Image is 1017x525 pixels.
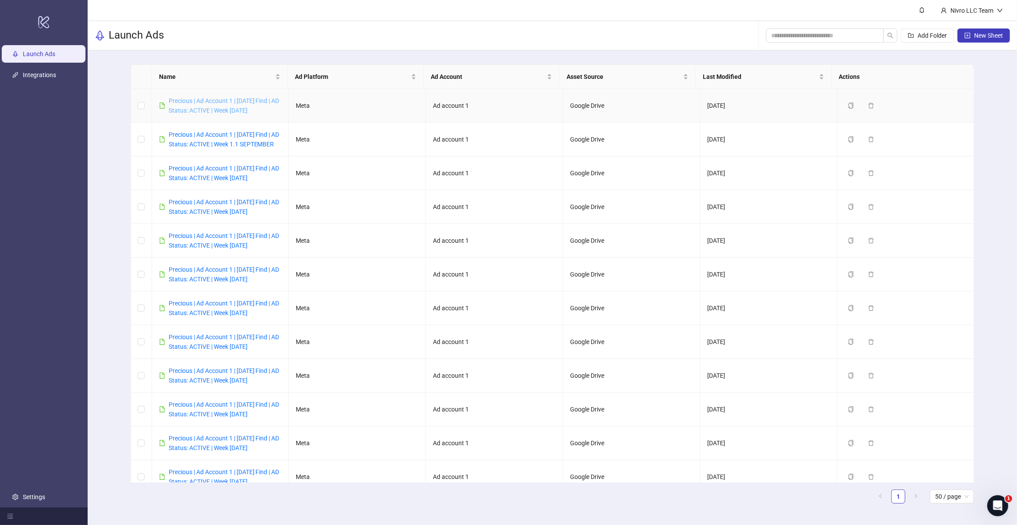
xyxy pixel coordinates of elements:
[23,71,56,78] a: Integrations
[848,136,854,142] span: copy
[426,325,563,359] td: Ad account 1
[563,190,700,224] td: Google Drive
[169,468,280,485] a: Precious | Ad Account 1 | [DATE] Find | AD Status: ACTIVE | Week [DATE]
[868,339,874,345] span: delete
[169,266,280,283] a: Precious | Ad Account 1 | [DATE] Find | AD Status: ACTIVE | Week [DATE]
[874,490,888,504] button: left
[424,65,560,89] th: Ad Account
[848,372,854,379] span: copy
[159,238,165,244] span: file
[868,136,874,142] span: delete
[700,123,837,156] td: [DATE]
[563,426,700,460] td: Google Drive
[426,123,563,156] td: Ad account 1
[567,72,681,82] span: Asset Source
[908,32,914,39] span: folder-add
[563,359,700,393] td: Google Drive
[832,65,967,89] th: Actions
[288,65,424,89] th: Ad Platform
[874,490,888,504] li: Previous Page
[426,460,563,494] td: Ad account 1
[563,224,700,258] td: Google Drive
[426,89,563,123] td: Ad account 1
[289,426,426,460] td: Meta
[848,204,854,210] span: copy
[848,474,854,480] span: copy
[987,495,1008,516] iframe: Intercom live chat
[426,393,563,426] td: Ad account 1
[159,271,165,277] span: file
[169,333,280,350] a: Precious | Ad Account 1 | [DATE] Find | AD Status: ACTIVE | Week [DATE]
[700,359,837,393] td: [DATE]
[909,490,923,504] button: right
[169,199,280,215] a: Precious | Ad Account 1 | [DATE] Find | AD Status: ACTIVE | Week [DATE]
[289,190,426,224] td: Meta
[957,28,1010,43] button: New Sheet
[169,97,280,114] a: Precious | Ad Account 1 | [DATE] Find | AD Status: ACTIVE | Week [DATE]
[563,393,700,426] td: Google Drive
[700,224,837,258] td: [DATE]
[95,30,105,41] span: rocket
[700,156,837,190] td: [DATE]
[1005,495,1012,502] span: 1
[289,359,426,393] td: Meta
[169,300,280,316] a: Precious | Ad Account 1 | [DATE] Find | AD Status: ACTIVE | Week [DATE]
[848,339,854,345] span: copy
[289,123,426,156] td: Meta
[169,131,280,148] a: Precious | Ad Account 1 | [DATE] Find | AD Status: ACTIVE | Week 1.1 SEPTEMBER
[563,258,700,291] td: Google Drive
[997,7,1003,14] span: down
[560,65,695,89] th: Asset Source
[563,89,700,123] td: Google Drive
[159,204,165,210] span: file
[868,103,874,109] span: delete
[109,28,164,43] h3: Launch Ads
[289,258,426,291] td: Meta
[289,460,426,494] td: Meta
[887,32,893,39] span: search
[159,72,273,82] span: Name
[848,103,854,109] span: copy
[700,89,837,123] td: [DATE]
[169,232,280,249] a: Precious | Ad Account 1 | [DATE] Find | AD Status: ACTIVE | Week [DATE]
[426,291,563,325] td: Ad account 1
[563,325,700,359] td: Google Drive
[426,258,563,291] td: Ad account 1
[431,72,545,82] span: Ad Account
[878,493,883,499] span: left
[7,513,13,519] span: menu-fold
[159,170,165,176] span: file
[289,291,426,325] td: Meta
[159,305,165,311] span: file
[426,359,563,393] td: Ad account 1
[868,170,874,176] span: delete
[295,72,409,82] span: Ad Platform
[700,325,837,359] td: [DATE]
[868,238,874,244] span: delete
[289,89,426,123] td: Meta
[909,490,923,504] li: Next Page
[868,204,874,210] span: delete
[563,460,700,494] td: Google Drive
[848,406,854,412] span: copy
[289,393,426,426] td: Meta
[941,7,947,14] span: user
[152,65,288,89] th: Name
[159,440,165,446] span: file
[891,490,905,504] li: 1
[159,474,165,480] span: file
[892,490,905,503] a: 1
[426,190,563,224] td: Ad account 1
[868,271,874,277] span: delete
[930,490,974,504] div: Page Size
[964,32,971,39] span: plus-square
[426,156,563,190] td: Ad account 1
[700,426,837,460] td: [DATE]
[700,291,837,325] td: [DATE]
[848,305,854,311] span: copy
[159,406,165,412] span: file
[426,224,563,258] td: Ad account 1
[868,406,874,412] span: delete
[169,165,280,181] a: Precious | Ad Account 1 | [DATE] Find | AD Status: ACTIVE | Week [DATE]
[563,291,700,325] td: Google Drive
